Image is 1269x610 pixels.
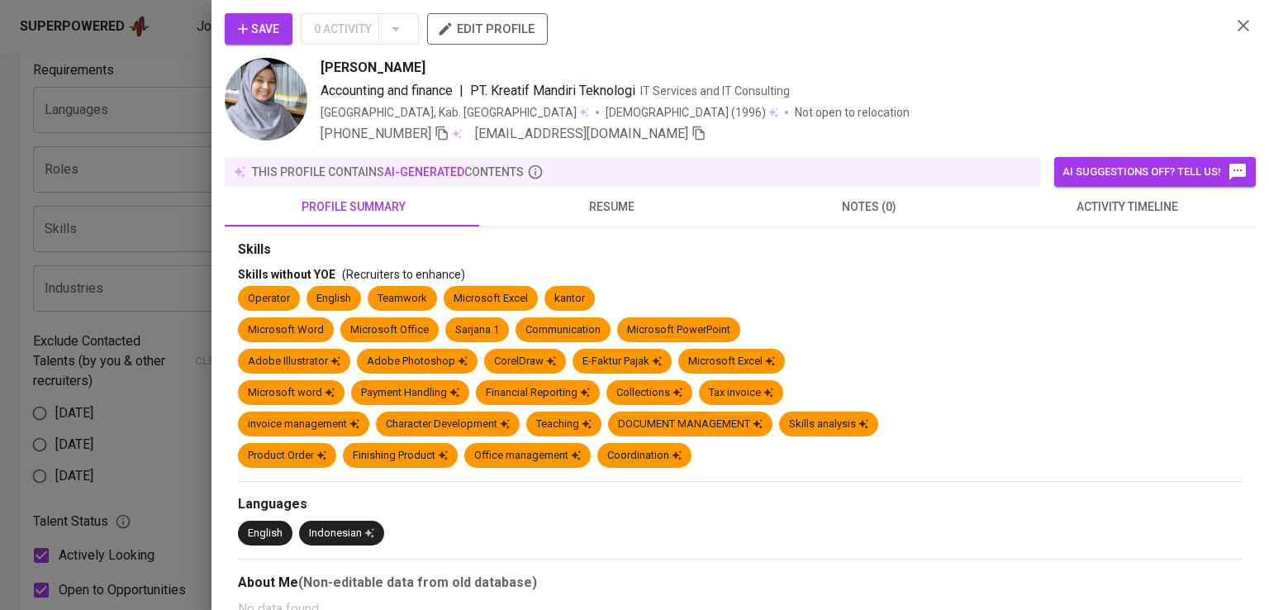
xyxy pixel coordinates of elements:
div: Finishing Product [353,448,448,464]
div: Languages [238,495,1243,514]
div: Indonesian [309,526,374,541]
div: Skills [238,241,1243,260]
span: AI suggestions off? Tell us! [1062,162,1248,182]
div: Microsoft Word [248,322,324,338]
div: Collections [616,385,682,401]
span: [PERSON_NAME] [321,58,425,78]
div: Coordination [607,448,682,464]
span: activity timeline [1008,197,1246,217]
div: Operator [248,291,290,307]
span: Save [238,19,279,40]
span: edit profile [440,18,535,40]
button: Save [225,13,292,45]
span: Skills without YOE [238,268,335,281]
div: English [316,291,351,307]
div: Financial Reporting [486,385,590,401]
span: AI-generated [384,165,464,179]
span: [EMAIL_ADDRESS][DOMAIN_NAME] [475,126,688,141]
button: edit profile [427,13,548,45]
span: [DEMOGRAPHIC_DATA] [606,104,731,121]
div: Microsoft Excel [688,354,775,369]
div: Tax invoice [709,385,773,401]
div: Microsoft Office [350,322,429,338]
div: Office management [474,448,581,464]
span: profile summary [235,197,473,217]
div: Teaching [536,417,592,432]
div: kantor [554,291,585,307]
div: Adobe Photoshop [367,354,468,369]
a: edit profile [427,21,548,35]
span: | [459,81,463,101]
div: Microsoft PowerPoint [627,322,730,338]
span: (Recruiters to enhance) [342,268,465,281]
span: Accounting and finance [321,83,453,98]
div: [GEOGRAPHIC_DATA], Kab. [GEOGRAPHIC_DATA] [321,104,589,121]
div: (1996) [606,104,778,121]
span: IT Services and IT Consulting [640,84,790,98]
span: PT. Kreatif Mandiri Teknologi [470,83,635,98]
div: Payment Handling [361,385,459,401]
p: Not open to relocation [795,104,910,121]
div: Sarjana 1 [455,322,499,338]
div: About Me [238,573,1243,593]
div: DOCUMENT MANAGEMENT [618,417,763,432]
div: Skills analysis [789,417,868,432]
div: English [248,526,283,541]
div: Microsoft word [248,385,335,401]
div: Teamwork [378,291,427,307]
div: Microsoft Excel [454,291,528,307]
div: E-Faktur Pajak [582,354,662,369]
div: Communication [525,322,601,338]
img: 1835447e8b8f815f7ade61774824eda6.jpg [225,58,307,141]
div: Adobe Illustrator‎ [248,354,340,369]
p: this profile contains contents [252,164,524,180]
div: Product Order [248,448,326,464]
span: [PHONE_NUMBER] [321,126,431,141]
b: (Non-editable data from old database) [298,574,537,590]
span: notes (0) [750,197,988,217]
div: Character Development [386,417,510,432]
div: invoice management [248,417,359,432]
div: CorelDraw [494,354,556,369]
button: AI suggestions off? Tell us! [1054,157,1256,187]
span: resume [492,197,730,217]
